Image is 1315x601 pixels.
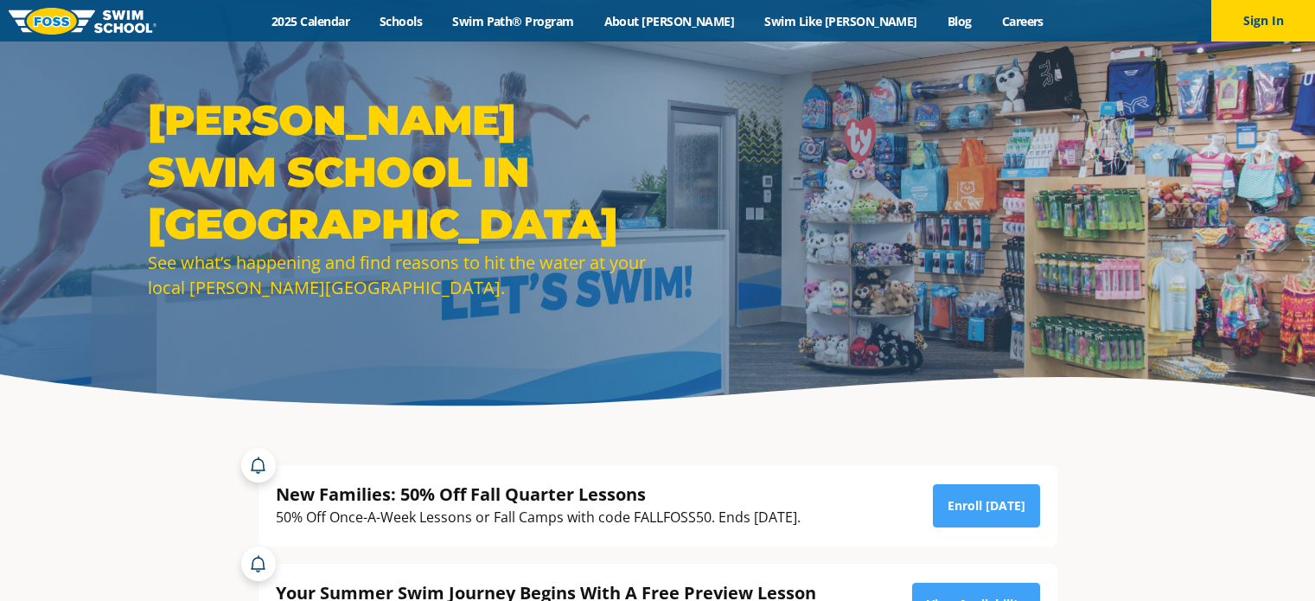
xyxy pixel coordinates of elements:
[148,250,649,300] div: See what’s happening and find reasons to hit the water at your local [PERSON_NAME][GEOGRAPHIC_DATA].
[589,13,750,29] a: About [PERSON_NAME]
[276,506,801,529] div: 50% Off Once-A-Week Lessons or Fall Camps with code FALLFOSS50. Ends [DATE].
[750,13,933,29] a: Swim Like [PERSON_NAME]
[933,484,1040,527] a: Enroll [DATE]
[932,13,986,29] a: Blog
[276,483,801,506] div: New Families: 50% Off Fall Quarter Lessons
[437,13,589,29] a: Swim Path® Program
[257,13,365,29] a: 2025 Calendar
[148,94,649,250] h1: [PERSON_NAME] Swim School in [GEOGRAPHIC_DATA]
[365,13,437,29] a: Schools
[986,13,1058,29] a: Careers
[9,8,156,35] img: FOSS Swim School Logo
